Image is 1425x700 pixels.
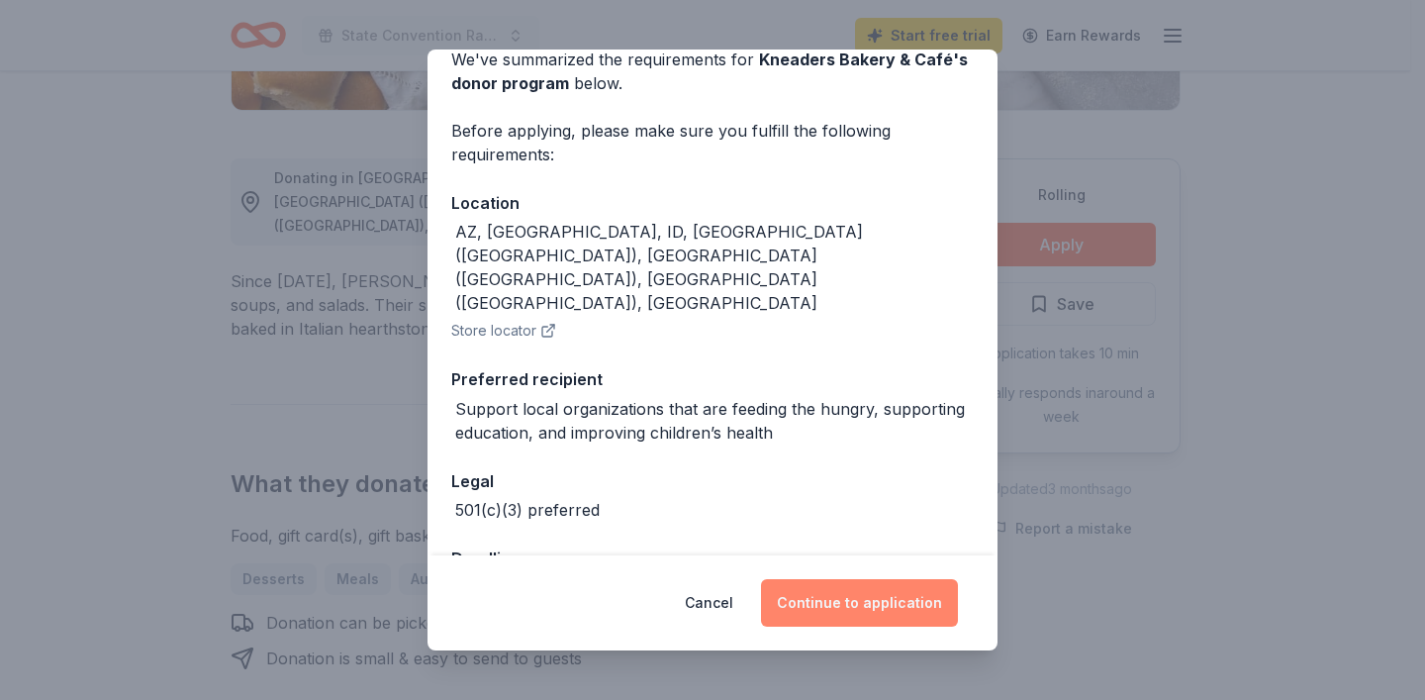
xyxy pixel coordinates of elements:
[455,220,974,315] div: AZ, [GEOGRAPHIC_DATA], ID, [GEOGRAPHIC_DATA] ([GEOGRAPHIC_DATA]), [GEOGRAPHIC_DATA] ([GEOGRAPHIC_...
[451,190,974,216] div: Location
[451,366,974,392] div: Preferred recipient
[761,579,958,627] button: Continue to application
[451,546,974,571] div: Deadline
[685,579,733,627] button: Cancel
[455,498,600,522] div: 501(c)(3) preferred
[451,48,974,95] div: We've summarized the requirements for below.
[451,319,556,343] button: Store locator
[451,468,974,494] div: Legal
[451,119,974,166] div: Before applying, please make sure you fulfill the following requirements:
[455,397,974,445] div: Support local organizations that are feeding the hungry, supporting education, and improving chil...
